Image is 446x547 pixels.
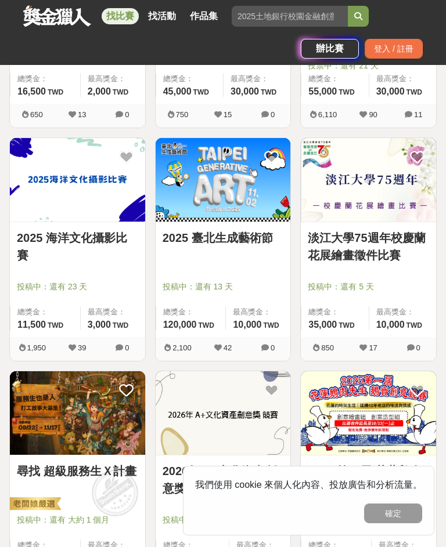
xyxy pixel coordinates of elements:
img: Cover Image [301,371,436,455]
span: TWD [261,88,276,96]
span: 我們使用 cookie 來個人化內容、投放廣告和分析流量。 [195,480,422,490]
a: 淡江大學75週年校慶蘭花展繪畫徵件比賽 [308,229,429,264]
span: TWD [339,321,354,329]
span: 最高獎金： [88,306,138,318]
span: 39 [78,343,86,352]
a: 作品集 [185,8,222,24]
span: 2,000 [88,86,111,96]
span: 11,500 [17,320,46,329]
a: 找比賽 [102,8,139,24]
span: 55,000 [308,86,337,96]
span: 0 [416,343,420,352]
span: TWD [48,321,63,329]
span: 總獎金： [308,73,361,85]
span: 最高獎金： [88,73,138,85]
span: 投稿中：還有 大約 1 個月 [17,514,138,526]
a: 辦比賽 [301,39,359,59]
span: TWD [48,88,63,96]
span: 1,950 [27,343,46,352]
a: 尋找 超級服務生Ｘ計畫 [17,462,138,480]
span: TWD [113,88,128,96]
span: TWD [407,88,422,96]
img: Cover Image [10,138,145,222]
span: TWD [199,321,214,329]
span: 6,110 [318,110,337,119]
span: 2,100 [172,343,192,352]
span: 0 [125,110,129,119]
img: Cover Image [156,371,291,455]
span: 投稿中：還有 13 天 [163,281,284,293]
button: 確定 [364,503,422,523]
span: 750 [176,110,189,119]
span: 最高獎金： [376,306,429,318]
span: 13 [78,110,86,119]
span: TWD [193,88,209,96]
span: 0 [271,110,275,119]
a: Cover Image [10,371,145,455]
span: TWD [339,88,354,96]
span: 投票中：還有 21 天 [308,60,429,72]
span: 總獎金： [308,306,361,318]
span: 90 [369,110,377,119]
span: 最高獎金： [231,73,283,85]
input: 2025土地銀行校園金融創意挑戰賽：從你出發 開啟智慧金融新頁 [232,6,348,27]
a: 2025 第一屆 花蓮鵝肉先生「 鵝寶創意競賽 」延長收件至10/13止 [308,462,429,497]
span: 17 [369,343,377,352]
img: 老闆娘嚴選 [8,497,61,513]
span: 投稿中：還有 23 天 [17,281,138,293]
a: 2025 海洋文化攝影比賽 [17,229,138,264]
span: 11 [414,110,422,119]
span: TWD [113,321,128,329]
span: 35,000 [308,320,337,329]
span: 0 [125,343,129,352]
span: 10,000 [233,320,261,329]
span: 總獎金： [17,73,73,85]
span: 最高獎金： [376,73,429,85]
a: 2025 臺北生成藝術節 [163,229,284,247]
span: 30,000 [376,86,405,96]
span: 總獎金： [163,306,219,318]
span: 120,000 [163,320,197,329]
span: 0 [271,343,275,352]
img: Cover Image [10,371,145,455]
span: 10,000 [376,320,405,329]
span: TWD [263,321,279,329]
span: 3,000 [88,320,111,329]
span: 投稿中：還有 5 天 [308,281,429,293]
img: Cover Image [301,138,436,222]
span: TWD [407,321,422,329]
span: 45,000 [163,86,192,96]
span: 42 [224,343,232,352]
a: 找活動 [143,8,181,24]
span: 15 [224,110,232,119]
a: 2026年 A+文化資產創意獎 競賽 [163,462,284,497]
a: Cover Image [156,371,291,455]
span: 總獎金： [163,73,216,85]
div: 登入 / 註冊 [365,39,423,59]
span: 16,500 [17,86,46,96]
span: 650 [30,110,43,119]
span: 總獎金： [17,306,73,318]
span: 850 [321,343,334,352]
a: Cover Image [301,371,436,455]
span: 投稿中：還有 6 個月 [163,514,284,526]
span: 最高獎金： [233,306,283,318]
img: Cover Image [156,138,291,222]
span: 30,000 [231,86,259,96]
